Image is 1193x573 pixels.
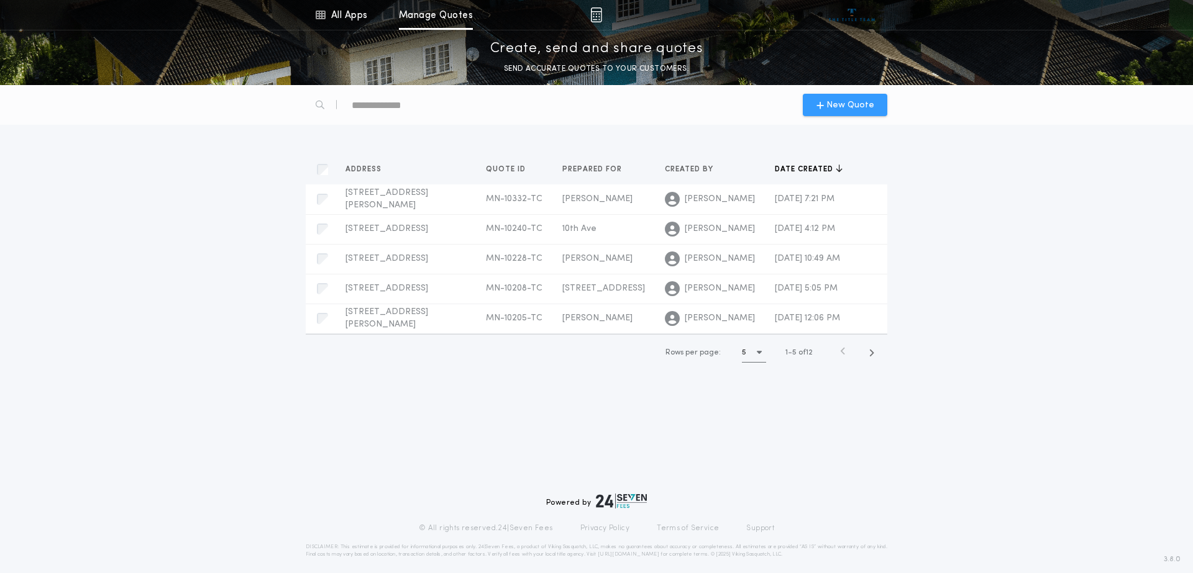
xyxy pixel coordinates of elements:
[562,284,645,293] span: [STREET_ADDRESS]
[657,523,719,533] a: Terms of Service
[486,314,542,323] span: MN-10205-TC
[798,347,813,358] span: of 12
[590,7,602,22] img: img
[486,163,535,176] button: Quote ID
[742,343,766,363] button: 5
[803,94,887,116] button: New Quote
[826,99,874,112] span: New Quote
[306,543,887,558] p: DISCLAIMER: This estimate is provided for informational purposes only. 24|Seven Fees, a product o...
[486,165,528,174] span: Quote ID
[504,63,689,75] p: SEND ACCURATE QUOTES TO YOUR CUSTOMERS.
[345,188,428,210] span: [STREET_ADDRESS][PERSON_NAME]
[562,314,633,323] span: [PERSON_NAME]
[345,284,428,293] span: [STREET_ADDRESS]
[345,254,428,263] span: [STREET_ADDRESS]
[486,194,542,204] span: MN-10332-TC
[1164,554,1181,565] span: 3.8.0
[742,346,746,359] h1: 5
[419,523,553,533] p: © All rights reserved. 24|Seven Fees
[562,165,624,174] span: Prepared for
[775,254,840,263] span: [DATE] 10:49 AM
[562,254,633,263] span: [PERSON_NAME]
[829,9,875,21] img: vs-icon
[486,284,542,293] span: MN-10208-TC
[486,254,542,263] span: MN-10228-TC
[345,224,428,233] span: [STREET_ADDRESS]
[665,349,721,356] span: Rows per page:
[775,284,838,293] span: [DATE] 5:05 PM
[685,282,755,295] span: [PERSON_NAME]
[665,165,716,174] span: Created by
[490,39,703,59] p: Create, send and share quotes
[345,307,428,329] span: [STREET_ADDRESS][PERSON_NAME]
[580,523,630,533] a: Privacy Policy
[685,223,755,235] span: [PERSON_NAME]
[685,193,755,205] span: [PERSON_NAME]
[775,163,843,176] button: Date created
[792,349,797,356] span: 5
[562,194,633,204] span: [PERSON_NAME]
[665,163,723,176] button: Created by
[596,494,647,508] img: logo
[486,224,542,233] span: MN-10240-TC
[546,494,647,508] div: Powered by
[685,253,755,265] span: [PERSON_NAME]
[775,194,834,204] span: [DATE] 7:21 PM
[345,163,391,176] button: Address
[785,349,788,356] span: 1
[775,224,835,233] span: [DATE] 4:12 PM
[562,224,596,233] span: 10th Ave
[598,552,659,557] a: [URL][DOMAIN_NAME]
[775,165,836,174] span: Date created
[345,165,384,174] span: Address
[775,314,840,323] span: [DATE] 12:06 PM
[746,523,774,533] a: Support
[685,312,755,325] span: [PERSON_NAME]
